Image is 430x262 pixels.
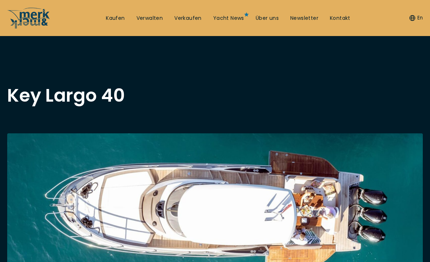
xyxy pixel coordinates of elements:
[136,15,163,22] a: Verwalten
[106,15,125,22] a: Kaufen
[330,15,350,22] a: Kontakt
[213,15,244,22] a: Yacht News
[256,15,279,22] a: Über uns
[174,15,202,22] a: Verkaufen
[409,14,423,22] button: En
[290,15,318,22] a: Newsletter
[7,86,125,105] h1: Key Largo 40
